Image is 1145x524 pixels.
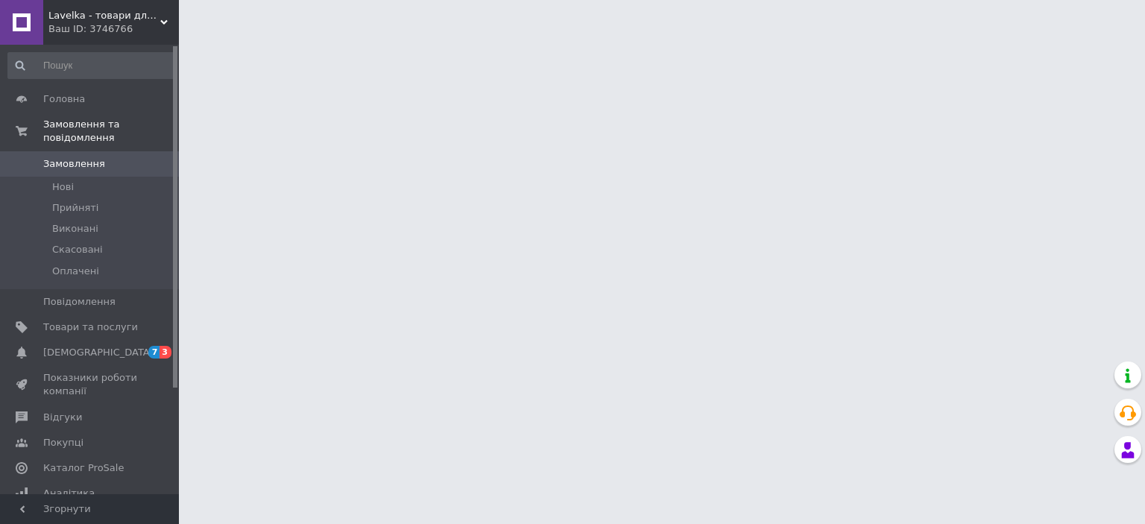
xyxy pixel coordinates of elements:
span: Виконані [52,222,98,236]
span: Оплачені [52,265,99,278]
span: Товари та послуги [43,321,138,334]
span: 7 [148,346,160,359]
span: Головна [43,92,85,106]
input: Пошук [7,52,176,79]
span: Замовлення [43,157,105,171]
span: Показники роботи компанії [43,371,138,398]
span: Аналітика [43,487,95,500]
span: Покупці [43,436,83,449]
span: Каталог ProSale [43,461,124,475]
span: Повідомлення [43,295,116,309]
span: Відгуки [43,411,82,424]
span: Скасовані [52,243,103,256]
span: 3 [160,346,171,359]
span: Lavelka - товари для задоволення [48,9,160,22]
span: Нові [52,180,74,194]
span: [DEMOGRAPHIC_DATA] [43,346,154,359]
span: Прийняті [52,201,98,215]
div: Ваш ID: 3746766 [48,22,179,36]
span: Замовлення та повідомлення [43,118,179,145]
